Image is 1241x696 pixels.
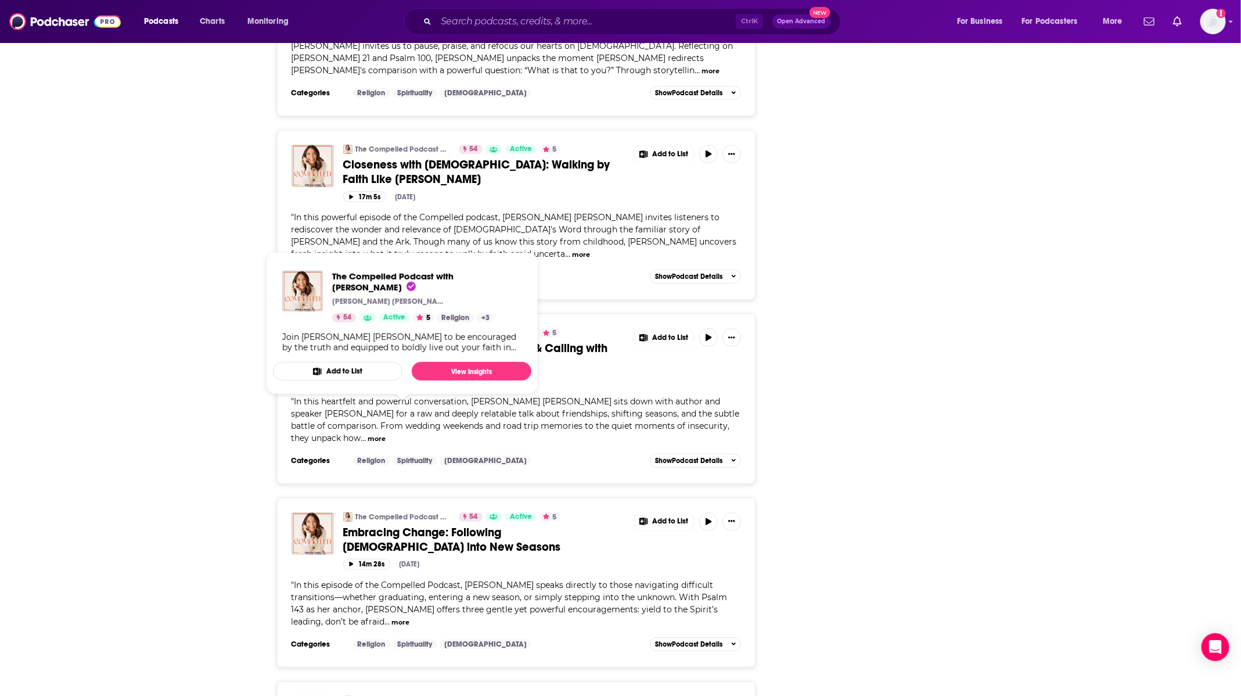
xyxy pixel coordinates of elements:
[332,271,454,293] span: The Compelled Podcast with [PERSON_NAME]
[393,456,437,465] a: Spirituality
[332,271,522,293] a: The Compelled Podcast with Emma Mae
[634,328,695,347] button: Show More Button
[412,362,531,381] a: View Insights
[650,86,742,100] button: ShowPodcast Details
[653,333,689,342] span: Add to List
[505,145,537,154] a: Active
[247,13,289,30] span: Monitoring
[722,512,741,531] button: Show More Button
[1139,12,1159,31] a: Show notifications dropdown
[343,191,386,202] button: 17m 5s
[655,89,722,97] span: Show Podcast Details
[650,270,742,284] button: ShowPodcast Details
[385,616,390,627] span: ...
[383,312,405,324] span: Active
[292,396,740,443] span: "
[655,272,722,281] span: Show Podcast Details
[722,328,741,347] button: Show More Button
[292,580,728,627] span: In this episode of the Compelled Podcast, [PERSON_NAME] speaks directly to those navigating diffi...
[539,512,560,522] button: 5
[459,512,483,522] a: 54
[736,14,763,29] span: Ctrl K
[353,88,390,98] a: Religion
[470,511,478,523] span: 54
[192,12,232,31] a: Charts
[361,433,366,443] span: ...
[413,313,434,322] button: 5
[343,312,351,324] span: 54
[772,15,831,28] button: Open AdvancedNew
[393,88,437,98] a: Spirituality
[239,12,304,31] button: open menu
[368,434,386,444] button: more
[477,313,494,322] a: +3
[395,193,416,201] div: [DATE]
[634,145,695,163] button: Show More Button
[415,8,852,35] div: Search podcasts, credits, & more...
[1095,12,1137,31] button: open menu
[144,13,178,30] span: Podcasts
[353,456,390,465] a: Religion
[1200,9,1226,34] img: User Profile
[292,580,728,627] span: "
[566,249,571,259] span: ...
[1217,9,1226,18] svg: Add a profile image
[343,525,625,554] a: Embracing Change: Following [DEMOGRAPHIC_DATA] into New Seasons
[702,66,720,76] button: more
[1200,9,1226,34] button: Show profile menu
[1022,13,1078,30] span: For Podcasters
[343,525,561,554] span: Embracing Change: Following [DEMOGRAPHIC_DATA] into New Seasons
[282,332,522,353] div: Join [PERSON_NAME] [PERSON_NAME] to be encouraged by the truth and equipped to boldly live out yo...
[292,456,344,465] h3: Categories
[440,88,531,98] a: [DEMOGRAPHIC_DATA]
[343,157,625,186] a: Closeness with [DEMOGRAPHIC_DATA]: Walking by Faith Like [PERSON_NAME]
[292,145,334,187] img: Closeness with God: Walking by Faith Like Noah
[650,454,742,468] button: ShowPodcast Details
[778,19,826,24] span: Open Advanced
[343,157,610,186] span: Closeness with [DEMOGRAPHIC_DATA]: Walking by Faith Like [PERSON_NAME]
[505,512,537,522] a: Active
[957,13,1003,30] span: For Business
[200,13,225,30] span: Charts
[440,640,531,649] a: [DEMOGRAPHIC_DATA]
[1202,633,1229,661] div: Open Intercom Messenger
[437,313,474,322] a: Religion
[1015,12,1095,31] button: open menu
[292,512,334,555] a: Embracing Change: Following God into New Seasons
[539,328,560,338] button: 5
[393,640,437,649] a: Spirituality
[9,10,121,33] img: Podchaser - Follow, Share and Rate Podcasts
[355,145,451,154] a: The Compelled Podcast with [PERSON_NAME]
[655,457,722,465] span: Show Podcast Details
[653,150,689,159] span: Add to List
[459,145,483,154] a: 54
[379,313,410,322] a: Active
[949,12,1017,31] button: open menu
[653,517,689,526] span: Add to List
[436,12,736,31] input: Search podcasts, credits, & more...
[292,88,344,98] h3: Categories
[1103,13,1123,30] span: More
[343,145,352,154] img: The Compelled Podcast with Emma Mae
[572,250,590,260] button: more
[440,456,531,465] a: [DEMOGRAPHIC_DATA]
[332,297,448,306] p: [PERSON_NAME] [PERSON_NAME]
[282,271,323,311] img: The Compelled Podcast with Emma Mae
[400,560,420,568] div: [DATE]
[510,511,532,523] span: Active
[343,512,352,522] img: The Compelled Podcast with Emma Mae
[292,396,740,443] span: In this heartfelt and powerful conversation, [PERSON_NAME] [PERSON_NAME] sits down with author an...
[353,640,390,649] a: Religion
[650,637,742,651] button: ShowPodcast Details
[1200,9,1226,34] span: Logged in as ZoeJethani
[332,313,356,322] a: 54
[655,640,722,648] span: Show Podcast Details
[695,65,700,76] span: ...
[292,640,344,649] h3: Categories
[136,12,193,31] button: open menu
